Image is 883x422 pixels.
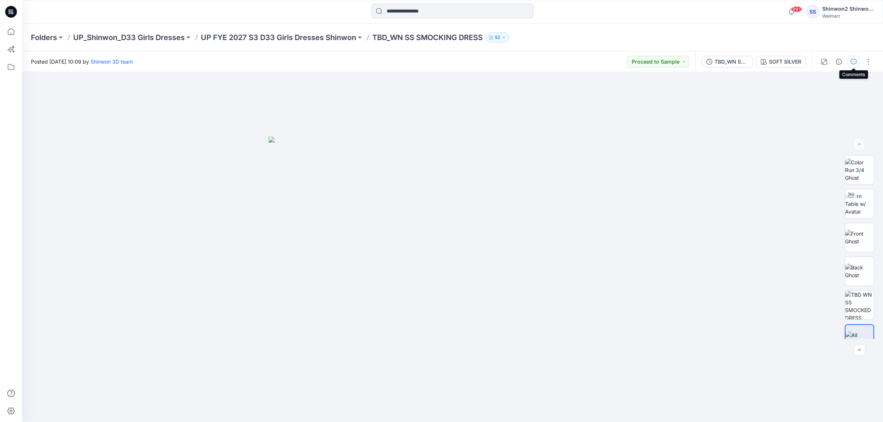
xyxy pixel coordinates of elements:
[372,32,483,43] p: TBD_WN SS SMOCKING DRESS
[845,264,874,279] img: Back Ghost
[845,331,873,347] img: All colorways
[201,32,356,43] a: UP FYE 2027 S3 D33 Girls Dresses Shinwon
[31,58,133,65] span: Posted [DATE] 10:09 by
[845,291,874,319] img: TBD WN SS SMOCKED DRESS
[91,58,133,65] a: Shinwon 3D team
[791,6,802,12] span: 99+
[756,56,806,68] button: SOFT SILVER
[486,32,509,43] button: 52
[845,158,874,182] img: Color Run 3/4 Ghost
[822,4,874,13] div: Shinwon2 Shinwon2
[714,58,748,66] div: TBD_WN SS SMOCKING DRESS
[806,5,819,18] div: SS
[702,56,753,68] button: TBD_WN SS SMOCKING DRESS
[73,32,185,43] a: UP_Shinwon_D33 Girls Dresses
[833,56,845,68] button: Details
[845,192,874,215] img: Turn Table w/ Avatar
[845,230,874,245] img: Front Ghost
[31,32,57,43] a: Folders
[269,137,636,422] img: eyJhbGciOiJIUzI1NiIsImtpZCI6IjAiLCJzbHQiOiJzZXMiLCJ0eXAiOiJKV1QifQ.eyJkYXRhIjp7InR5cGUiOiJzdG9yYW...
[495,33,500,42] p: 52
[822,13,874,19] div: Walmart
[769,58,801,66] div: SOFT SILVER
